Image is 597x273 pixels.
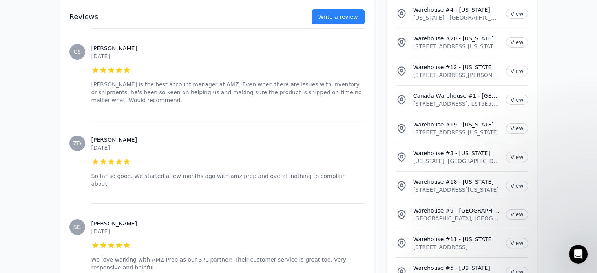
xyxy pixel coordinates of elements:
p: Warehouse #20 - [US_STATE] [413,35,500,42]
span: ZD [73,141,81,146]
time: [DATE] [91,53,110,59]
h3: [PERSON_NAME] [91,220,365,227]
span: CS [73,49,81,55]
p: Warehouse #18 - [US_STATE] [413,178,500,186]
p: Warehouse #11 - [US_STATE] [413,235,500,243]
p: Warehouse #9 - [GEOGRAPHIC_DATA], [GEOGRAPHIC_DATA] (New) [413,207,500,214]
a: Write a review [312,9,365,24]
a: View [506,123,528,134]
time: [DATE] [91,228,110,235]
p: So far so good. We started a few months ago with amz prep and overall nothing to complain about. [91,172,365,188]
p: [STREET_ADDRESS][US_STATE] [413,128,500,136]
p: Warehouse #19 - [US_STATE] [413,121,500,128]
p: [US_STATE], [GEOGRAPHIC_DATA] [413,157,500,165]
p: [STREET_ADDRESS] [413,243,500,251]
p: Warehouse #12 - [US_STATE] [413,63,500,71]
p: Warehouse #5 - [US_STATE] [413,264,500,272]
p: [STREET_ADDRESS][US_STATE] [413,186,500,194]
a: View [506,209,528,220]
p: Warehouse #4 - [US_STATE] [413,6,500,14]
p: [STREET_ADDRESS][US_STATE][US_STATE] [413,42,500,50]
h2: Reviews [69,11,287,22]
p: We love working with AMZ Prep as our 3PL partner! Their customer service is great too. Very respo... [91,256,365,271]
p: [STREET_ADDRESS], L6T5E5, [GEOGRAPHIC_DATA] [413,100,500,108]
a: View [506,9,528,19]
p: [GEOGRAPHIC_DATA], [GEOGRAPHIC_DATA] area, [GEOGRAPHIC_DATA] [413,214,500,222]
p: [US_STATE] , [GEOGRAPHIC_DATA] [413,14,500,22]
p: Warehouse #3 - [US_STATE] [413,149,500,157]
a: View [506,181,528,191]
p: [PERSON_NAME] is the best account manager at AMZ. Even when there are issues with inventory or sh... [91,81,365,104]
a: View [506,37,528,48]
span: SG [73,224,81,230]
iframe: Intercom live chat [569,245,588,264]
p: Canada Warehouse #1 - [GEOGRAPHIC_DATA] [413,92,500,100]
a: View [506,95,528,105]
a: View [506,238,528,248]
h3: [PERSON_NAME] [91,44,365,52]
time: [DATE] [91,145,110,151]
p: [STREET_ADDRESS][PERSON_NAME][US_STATE] [413,71,500,79]
a: View [506,152,528,162]
h3: [PERSON_NAME] [91,136,365,144]
a: View [506,66,528,76]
